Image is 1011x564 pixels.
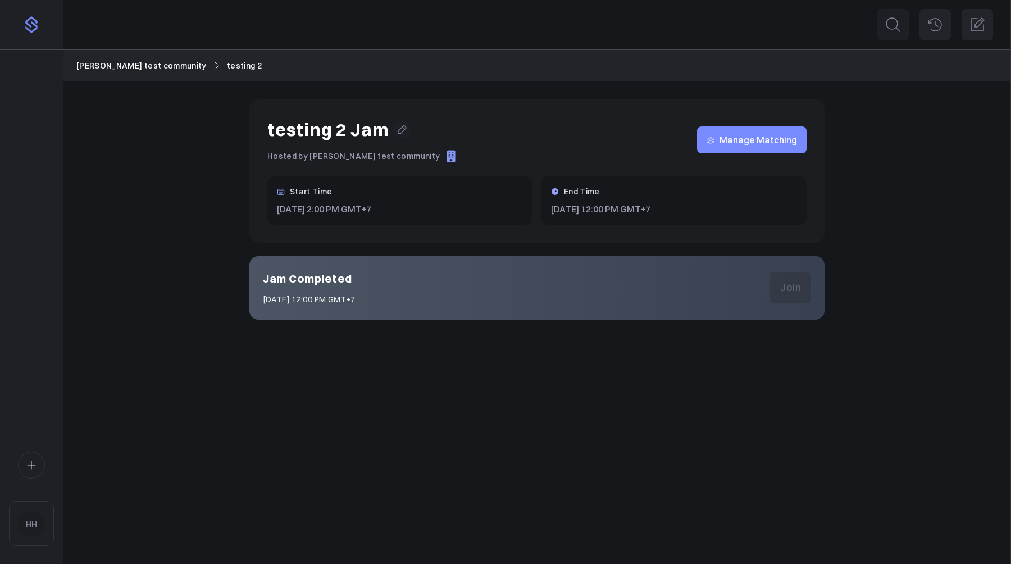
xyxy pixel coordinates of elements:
button: Join [770,272,811,303]
p: [DATE] 2:00 PM GMT+7 [276,202,523,216]
img: purple-logo-18f04229334c5639164ff563510a1dba46e1211543e89c7069427642f6c28bac.png [22,16,40,34]
div: [DATE] 12:00 PM GMT+7 [263,294,355,304]
a: testing 2 [227,60,262,72]
h2: Jam Completed [263,270,352,288]
p: [DATE] 12:00 PM GMT+7 [550,202,798,216]
h3: Start Time [290,185,333,198]
h3: End Time [564,185,600,198]
nav: Breadcrumb [76,60,998,72]
h1: testing 2 Jam [267,117,389,143]
a: [PERSON_NAME] test community [76,60,207,72]
img: default_company-f8efef40e46bb5c9bec7e5250ec8e346ba998c542c8e948b41fbc52213a8e794.png [444,149,458,163]
a: Manage Matching [697,126,807,153]
img: HH [19,511,44,538]
p: Hosted by [PERSON_NAME] test community [267,150,440,162]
